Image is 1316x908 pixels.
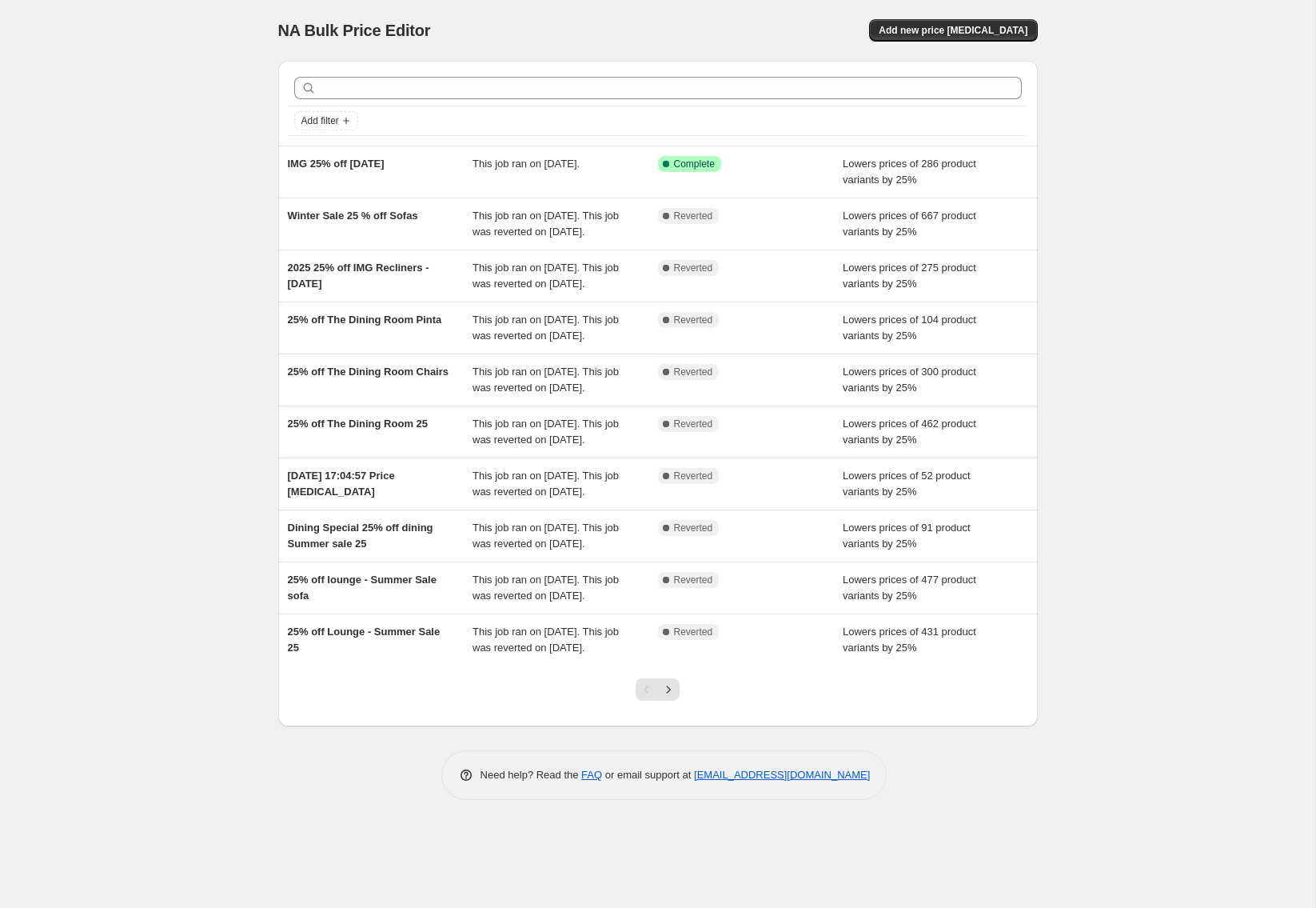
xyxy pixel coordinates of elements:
[473,366,619,394] span: This job ran on [DATE]. This job was reverted on [DATE].
[473,418,619,446] span: This job ran on [DATE]. This job was reverted on [DATE].
[674,158,715,170] span: Complete
[843,418,976,446] span: Lowers prices of 462 product variants by 25%
[636,678,680,701] nav: Pagination
[473,574,619,602] span: This job ran on [DATE]. This job was reverted on [DATE].
[843,210,976,238] span: Lowers prices of 667 product variants by 25%
[294,111,358,130] button: Add filter
[278,22,431,39] span: NA Bulk Price Editor
[288,574,437,602] span: 25% off lounge - Summer Sale sofa
[301,114,339,127] span: Add filter
[473,158,580,170] span: This job ran on [DATE].
[843,262,976,290] span: Lowers prices of 275 product variants by 25%
[674,574,713,586] span: Reverted
[473,522,619,550] span: This job ran on [DATE]. This job was reverted on [DATE].
[843,470,971,498] span: Lowers prices of 52 product variants by 25%
[473,626,619,654] span: This job ran on [DATE]. This job was reverted on [DATE].
[674,470,713,482] span: Reverted
[657,678,680,701] button: Next
[288,522,433,550] span: Dining Special 25% off dining Summer sale 25
[674,314,713,326] span: Reverted
[288,262,429,290] span: 2025 25% off IMG Recliners - [DATE]
[674,522,713,534] span: Reverted
[694,769,870,781] a: [EMAIL_ADDRESS][DOMAIN_NAME]
[288,158,385,170] span: IMG 25% off [DATE]
[581,769,602,781] a: FAQ
[288,626,441,654] span: 25% off Lounge - Summer Sale 25
[879,24,1027,37] span: Add new price [MEDICAL_DATA]
[288,210,418,222] span: Winter Sale 25 % off Sofas
[288,418,429,430] span: 25% off The Dining Room 25
[843,366,976,394] span: Lowers prices of 300 product variants by 25%
[843,626,976,654] span: Lowers prices of 431 product variants by 25%
[473,314,619,342] span: This job ran on [DATE]. This job was reverted on [DATE].
[674,262,713,274] span: Reverted
[674,210,713,222] span: Reverted
[288,366,449,378] span: 25% off The Dining Room Chairs
[473,470,619,498] span: This job ran on [DATE]. This job was reverted on [DATE].
[843,158,976,186] span: Lowers prices of 286 product variants by 25%
[843,314,976,342] span: Lowers prices of 104 product variants by 25%
[473,210,619,238] span: This job ran on [DATE]. This job was reverted on [DATE].
[602,769,694,781] span: or email support at
[473,262,619,290] span: This job ran on [DATE]. This job was reverted on [DATE].
[674,366,713,378] span: Reverted
[288,314,442,326] span: 25% off The Dining Room Pinta
[843,522,971,550] span: Lowers prices of 91 product variants by 25%
[674,418,713,430] span: Reverted
[843,574,976,602] span: Lowers prices of 477 product variants by 25%
[481,769,582,781] span: Need help? Read the
[288,470,395,498] span: [DATE] 17:04:57 Price [MEDICAL_DATA]
[869,19,1037,42] button: Add new price [MEDICAL_DATA]
[674,626,713,638] span: Reverted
